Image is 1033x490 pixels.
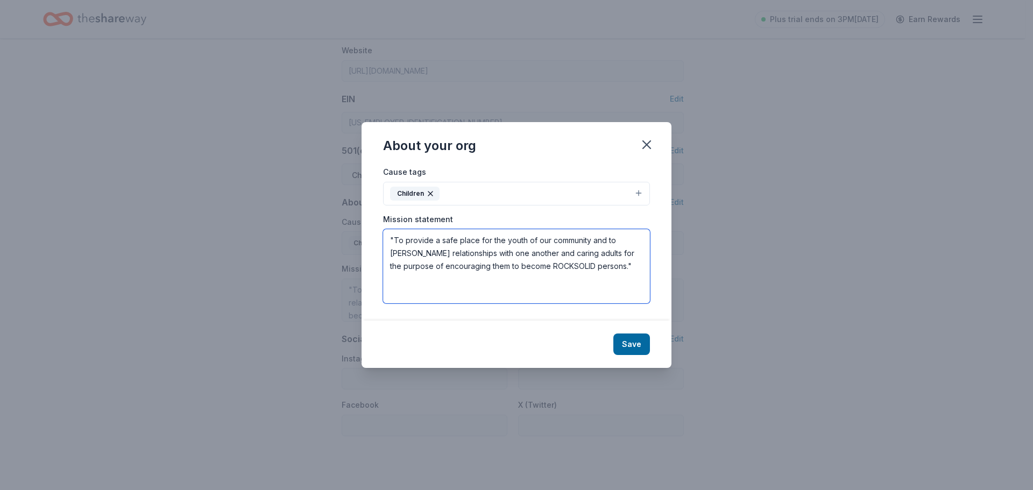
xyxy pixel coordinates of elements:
[383,137,476,154] div: About your org
[613,333,650,355] button: Save
[383,167,426,177] label: Cause tags
[383,182,650,205] button: Children
[383,229,650,303] textarea: "To provide a safe place for the youth of our community and to [PERSON_NAME] relationships with o...
[383,214,453,225] label: Mission statement
[390,187,440,201] div: Children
